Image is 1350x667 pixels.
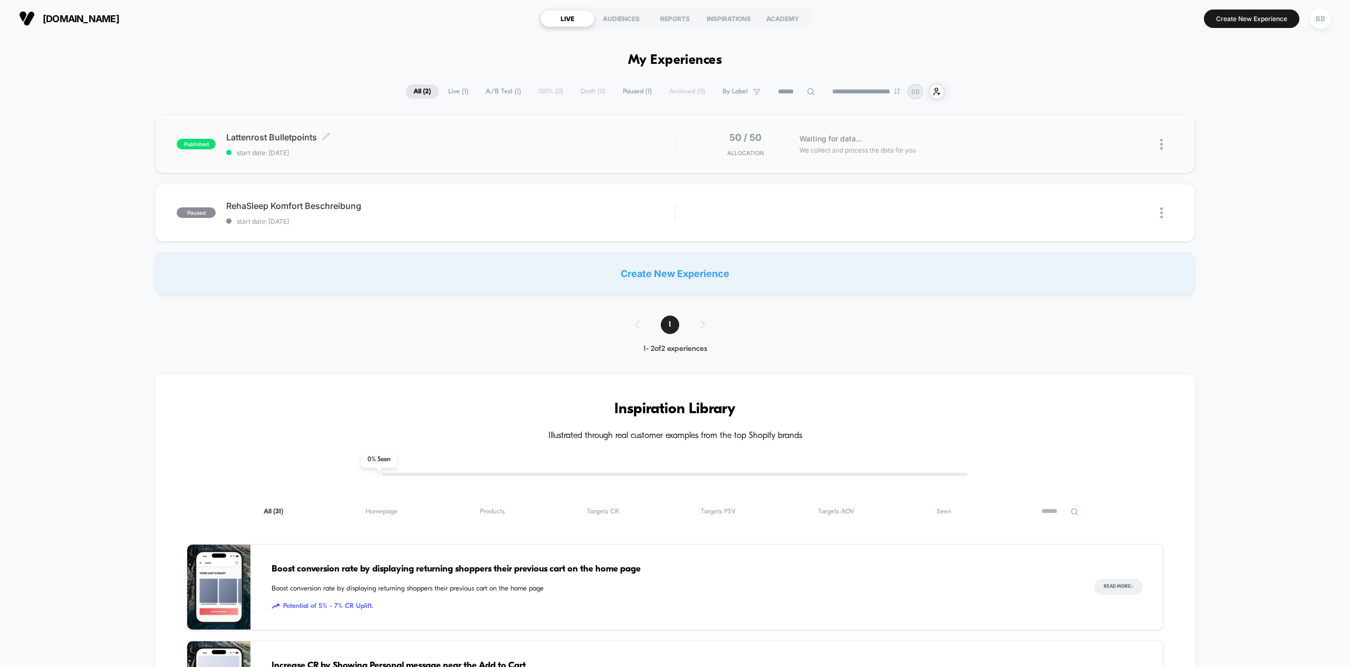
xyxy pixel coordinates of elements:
span: Boost conversion rate by displaying returning shoppers their previous cart on the home page [272,584,1073,594]
button: BB [1307,8,1334,30]
span: Potential of 5% - 7% CR Uplift. [272,601,1073,612]
div: INSPIRATIONS [702,10,756,27]
input: Seek [8,349,683,359]
span: Seen [937,508,951,516]
div: Duration [560,367,587,378]
span: Targets PSV [701,508,736,516]
span: Homepage [365,508,398,516]
span: All [264,508,283,516]
span: Allocation [727,149,764,157]
span: Targets CR [587,508,619,516]
img: Boost conversion rate by displaying returning shoppers their previous cart on the home page [187,545,250,630]
button: Create New Experience [1204,9,1299,28]
span: Lattenrost Bulletpoints [226,132,674,142]
button: Play, NEW DEMO 2025-VEED.mp4 [5,364,24,382]
img: Visually logo [19,11,35,26]
span: Waiting for data... [799,133,862,145]
span: Live ( 1 ) [440,84,476,99]
button: [DOMAIN_NAME] [16,10,122,27]
img: close [1160,139,1163,150]
span: Boost conversion rate by displaying returning shoppers their previous cart on the home page [272,563,1073,576]
span: [DOMAIN_NAME] [43,13,119,24]
span: RehaSleep Komfort Beschreibung [226,201,674,211]
div: Current time [534,367,558,378]
button: Play, NEW DEMO 2025-VEED.mp4 [329,178,360,209]
div: AUDIENCES [594,10,648,27]
h4: Illustrated through real customer examples from the top Shopify brands [187,431,1163,441]
span: paused [177,207,216,218]
span: 50 / 50 [729,132,761,143]
span: By Label [722,88,748,96]
span: A/B Test ( 1 ) [478,84,529,99]
span: 0 % Seen [361,452,397,468]
div: ACADEMY [756,10,809,27]
span: All ( 2 ) [406,84,439,99]
img: end [894,88,900,94]
h3: Inspiration Library [187,401,1163,418]
span: Products [480,508,505,516]
span: Paused ( 1 ) [615,84,660,99]
div: Create New Experience [155,252,1194,294]
input: Volume [610,368,641,378]
div: REPORTS [648,10,702,27]
div: BB [1310,8,1331,29]
h1: My Experiences [628,53,722,68]
span: We collect and process the data for you [799,145,916,155]
span: 1 [661,316,679,334]
div: 1 - 2 of 2 experiences [624,345,726,354]
span: published [177,139,216,149]
span: ( 31 ) [273,508,283,515]
div: LIVE [541,10,594,27]
p: BB [911,88,920,96]
span: Targets AOV [818,508,854,516]
span: start date: [DATE] [226,149,674,157]
img: close [1160,207,1163,218]
span: start date: [DATE] [226,217,674,225]
button: Read More> [1094,579,1143,595]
